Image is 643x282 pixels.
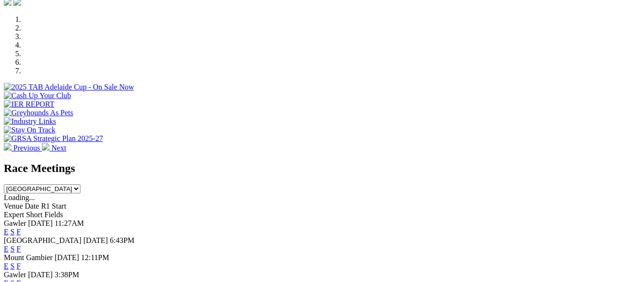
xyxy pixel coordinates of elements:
[55,271,79,279] span: 3:38PM
[55,253,79,262] span: [DATE]
[4,100,54,109] img: IER REPORT
[4,219,26,227] span: Gawler
[44,211,63,219] span: Fields
[25,202,39,210] span: Date
[4,143,11,151] img: chevron-left-pager-white.svg
[4,202,23,210] span: Venue
[4,162,639,175] h2: Race Meetings
[28,271,53,279] span: [DATE]
[110,236,135,244] span: 6:43PM
[10,228,15,236] a: S
[17,228,21,236] a: F
[83,236,108,244] span: [DATE]
[4,83,134,91] img: 2025 TAB Adelaide Cup - On Sale Now
[4,126,55,134] img: Stay On Track
[13,144,40,152] span: Previous
[4,253,53,262] span: Mount Gambier
[4,236,81,244] span: [GEOGRAPHIC_DATA]
[81,253,109,262] span: 12:11PM
[4,245,9,253] a: E
[4,211,24,219] span: Expert
[4,228,9,236] a: E
[4,262,9,270] a: E
[28,219,53,227] span: [DATE]
[4,91,71,100] img: Cash Up Your Club
[4,271,26,279] span: Gawler
[10,262,15,270] a: S
[55,219,84,227] span: 11:27AM
[41,202,66,210] span: R1 Start
[4,193,35,201] span: Loading...
[4,117,56,126] img: Industry Links
[4,109,73,117] img: Greyhounds As Pets
[26,211,43,219] span: Short
[42,144,66,152] a: Next
[4,134,103,143] img: GRSA Strategic Plan 2025-27
[17,245,21,253] a: F
[17,262,21,270] a: F
[4,144,42,152] a: Previous
[10,245,15,253] a: S
[42,143,49,151] img: chevron-right-pager-white.svg
[51,144,66,152] span: Next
